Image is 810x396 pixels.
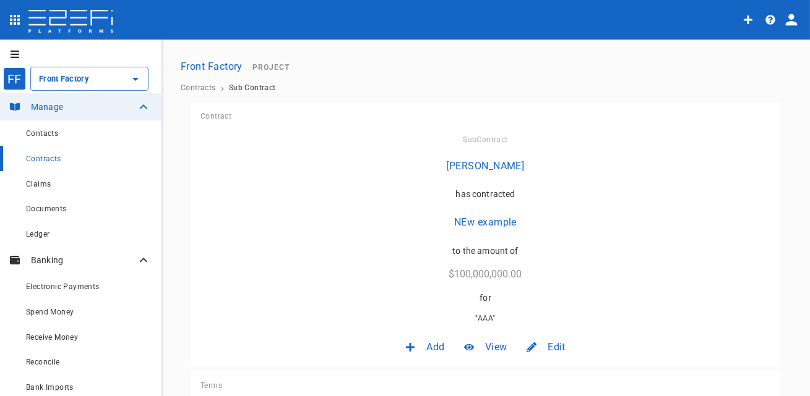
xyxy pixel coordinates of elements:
[442,154,530,178] button: [PERSON_NAME]
[127,70,144,88] button: Open
[26,129,58,138] span: Contacts
[26,154,61,163] span: Contracts
[426,340,444,354] span: Add
[31,101,136,113] p: Manage
[26,230,50,238] span: Ledger
[31,254,136,266] p: Banking
[26,282,100,291] span: Electronic Payments
[517,332,575,361] div: Edit
[452,245,518,257] p: to the amount of
[200,112,231,120] span: Contract
[176,54,248,78] button: Front Factory
[26,358,60,366] span: Reconcile
[26,333,78,342] span: Receive Money
[229,83,276,92] a: Sub Contract
[449,267,522,282] span: $100,000,000.00
[449,210,522,234] button: NEw example
[26,180,51,188] span: Claims
[26,308,74,316] span: Spend Money
[485,340,507,354] span: View
[455,188,515,200] p: has contracted
[548,340,565,354] span: Edit
[200,381,222,390] span: Terms
[3,67,26,90] div: FF
[454,332,517,361] div: View
[221,86,224,90] li: ›
[26,204,67,213] span: Documents
[36,72,108,85] input: Front Factory
[480,292,491,304] p: for
[252,63,290,72] span: Project
[26,383,74,392] span: Bank Imports
[181,83,790,92] nav: breadcrumb
[463,135,507,144] span: Sub Contract
[475,314,495,322] span: " AAA "
[181,83,216,92] a: Contracts
[395,332,454,361] div: Add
